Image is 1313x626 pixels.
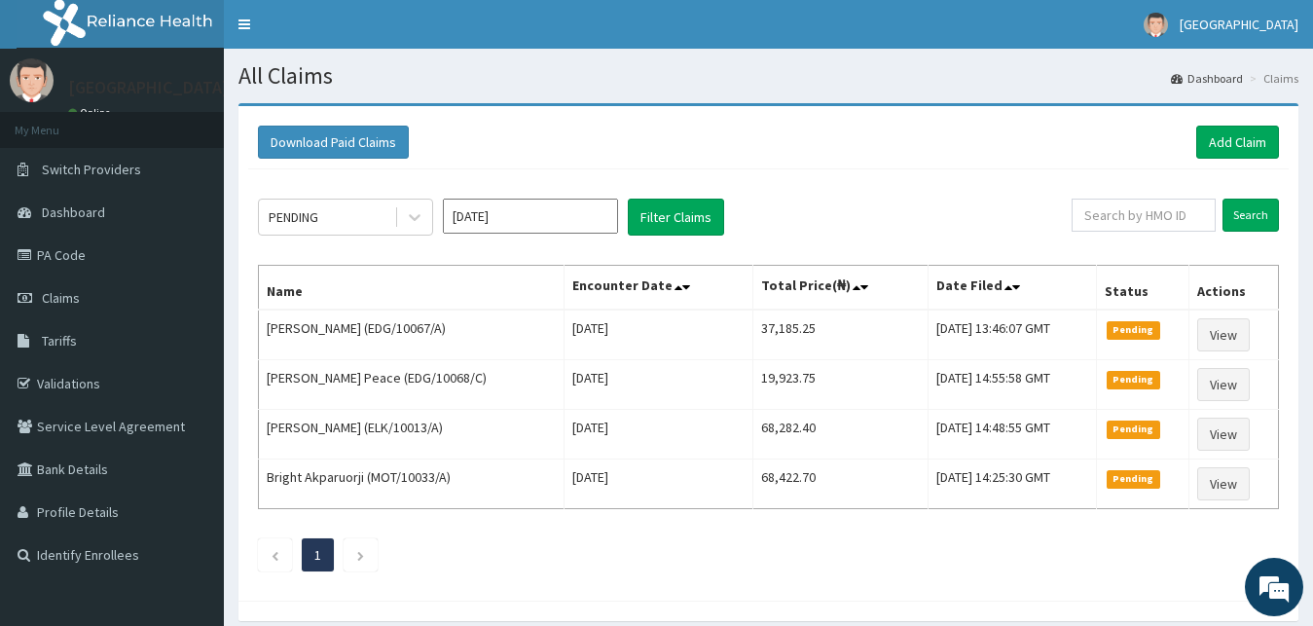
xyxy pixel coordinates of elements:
span: [GEOGRAPHIC_DATA] [1180,16,1298,33]
td: [PERSON_NAME] Peace (EDG/10068/C) [259,360,565,410]
th: Encounter Date [565,266,753,311]
td: [DATE] 14:25:30 GMT [928,460,1096,509]
td: [DATE] 14:48:55 GMT [928,410,1096,460]
button: Filter Claims [628,199,724,236]
span: Tariffs [42,332,77,350]
a: Add Claim [1196,126,1279,159]
td: [DATE] [565,360,753,410]
th: Total Price(₦) [753,266,929,311]
a: Previous page [271,546,279,564]
span: Pending [1107,470,1160,488]
td: [DATE] 13:46:07 GMT [928,310,1096,360]
td: 37,185.25 [753,310,929,360]
td: [PERSON_NAME] (EDG/10067/A) [259,310,565,360]
input: Search by HMO ID [1072,199,1216,232]
td: Bright Akparuorji (MOT/10033/A) [259,460,565,509]
a: Dashboard [1171,70,1243,87]
span: Dashboard [42,203,105,221]
a: Page 1 is your current page [314,546,321,564]
span: Pending [1107,321,1160,339]
img: User Image [10,58,54,102]
a: View [1197,318,1250,351]
a: View [1197,368,1250,401]
td: 68,282.40 [753,410,929,460]
div: PENDING [269,207,318,227]
td: [PERSON_NAME] (ELK/10013/A) [259,410,565,460]
a: Online [68,106,115,120]
span: Switch Providers [42,161,141,178]
td: 19,923.75 [753,360,929,410]
a: View [1197,418,1250,451]
h1: All Claims [238,63,1298,89]
th: Date Filed [928,266,1096,311]
th: Name [259,266,565,311]
th: Status [1097,266,1189,311]
span: Pending [1107,371,1160,388]
a: View [1197,467,1250,500]
td: [DATE] 14:55:58 GMT [928,360,1096,410]
td: [DATE] [565,460,753,509]
a: Next page [356,546,365,564]
li: Claims [1245,70,1298,87]
span: Claims [42,289,80,307]
td: [DATE] [565,410,753,460]
img: User Image [1144,13,1168,37]
input: Search [1222,199,1279,232]
th: Actions [1189,266,1279,311]
input: Select Month and Year [443,199,618,234]
p: [GEOGRAPHIC_DATA] [68,79,229,96]
td: 68,422.70 [753,460,929,509]
button: Download Paid Claims [258,126,409,159]
span: Pending [1107,421,1160,438]
td: [DATE] [565,310,753,360]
